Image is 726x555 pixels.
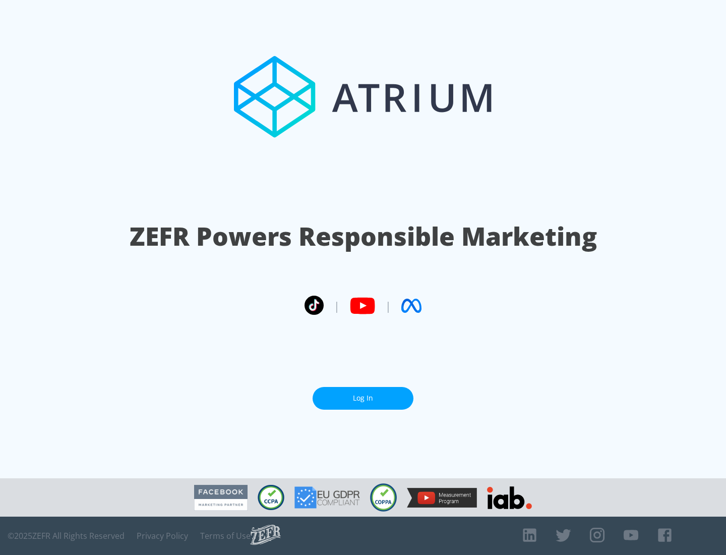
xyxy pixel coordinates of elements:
span: | [334,298,340,313]
img: CCPA Compliant [258,485,284,510]
img: IAB [487,486,532,509]
a: Log In [313,387,413,410]
span: | [385,298,391,313]
h1: ZEFR Powers Responsible Marketing [130,219,597,254]
img: GDPR Compliant [294,486,360,509]
img: Facebook Marketing Partner [194,485,248,511]
a: Terms of Use [200,531,251,541]
img: YouTube Measurement Program [407,488,477,508]
a: Privacy Policy [137,531,188,541]
span: © 2025 ZEFR All Rights Reserved [8,531,125,541]
img: COPPA Compliant [370,483,397,512]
